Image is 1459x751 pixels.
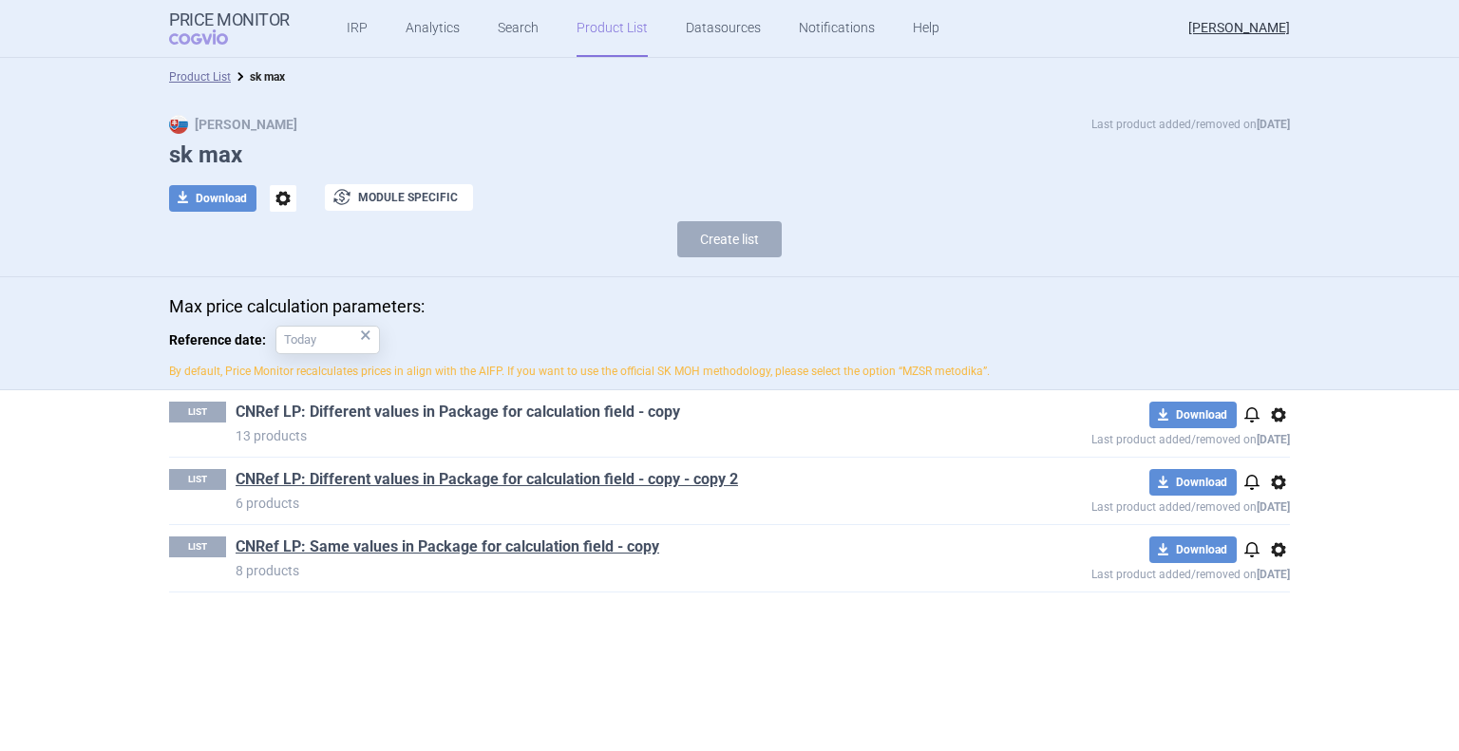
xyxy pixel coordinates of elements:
[236,536,954,561] h1: CNRef LP: Same values in Package for calculation field - copy
[954,496,1290,514] p: Last product added/removed on
[169,10,290,29] strong: Price Monitor
[236,402,954,426] h1: CNRef LP: Different values in Package for calculation field - copy
[236,561,954,580] p: 8 products
[169,536,226,557] p: LIST
[169,364,1290,380] p: By default, Price Monitor recalculates prices in align with the AIFP. If you want to use the offi...
[169,469,226,490] p: LIST
[236,469,738,490] a: CNRef LP: Different values in Package for calculation field - copy - copy 2
[954,563,1290,581] p: Last product added/removed on
[1257,118,1290,131] strong: [DATE]
[954,428,1290,446] p: Last product added/removed on
[1149,402,1237,428] button: Download
[236,426,954,445] p: 13 products
[360,325,371,346] div: ×
[169,10,290,47] a: Price MonitorCOGVIO
[169,326,275,354] span: Reference date:
[169,296,1290,317] p: Max price calculation parameters:
[677,221,782,257] button: Create list
[1091,115,1290,134] p: Last product added/removed on
[169,29,255,45] span: COGVIO
[169,185,256,212] button: Download
[231,67,285,86] li: sk max
[236,494,954,513] p: 6 products
[169,402,226,422] p: LIST
[1149,536,1237,563] button: Download
[169,115,188,134] img: SK
[169,70,231,84] a: Product List
[236,402,680,422] a: CNRef LP: Different values in Package for calculation field - copy
[325,184,473,211] button: Module specific
[1257,433,1290,446] strong: [DATE]
[1257,500,1290,514] strong: [DATE]
[1149,469,1237,496] button: Download
[169,141,1290,169] h1: sk max
[275,326,380,354] input: Reference date:×
[250,70,285,84] strong: sk max
[169,67,231,86] li: Product List
[1257,568,1290,581] strong: [DATE]
[169,117,297,132] strong: [PERSON_NAME]
[236,469,954,494] h1: CNRef LP: Different values in Package for calculation field - copy - copy 2
[236,536,659,557] a: CNRef LP: Same values in Package for calculation field - copy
